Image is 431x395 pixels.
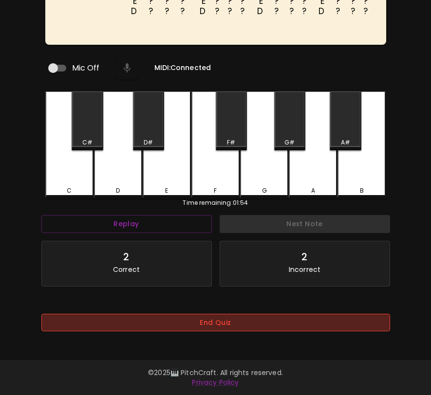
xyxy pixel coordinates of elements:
text: ? [275,6,279,18]
div: A [311,186,315,195]
div: G# [284,138,295,147]
div: D# [144,138,153,147]
text: ? [227,6,232,18]
div: 2 [123,249,129,265]
div: F# [227,138,235,147]
div: B [360,186,364,195]
text: ? [241,6,245,18]
p: Incorrect [289,265,320,274]
div: Time remaining: 01:54 [45,198,386,207]
text: D [257,6,263,18]
text: ? [180,6,185,18]
text: ? [302,6,307,18]
span: Mic Off [72,62,100,74]
p: Correct [113,265,140,274]
text: ? [337,6,341,18]
button: End Quiz [41,314,390,332]
div: G [262,186,267,195]
text: ? [364,6,369,18]
div: C [67,186,72,195]
text: ? [352,6,356,18]
text: ? [215,6,219,18]
a: Privacy Policy [192,377,239,387]
text: D [319,6,325,18]
text: D [200,6,206,18]
text: ? [165,6,169,18]
div: 2 [301,249,307,265]
div: D [116,186,120,195]
button: Replay [41,215,212,233]
p: © 2025 🎹 PitchCraft. All rights reserved. [12,368,419,377]
text: D [131,6,137,18]
div: C# [82,138,93,147]
h6: MIDI: Connected [154,63,211,73]
div: E [165,186,168,195]
text: ? [149,6,153,18]
div: A# [341,138,350,147]
div: F [214,186,217,195]
text: ? [290,6,294,18]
